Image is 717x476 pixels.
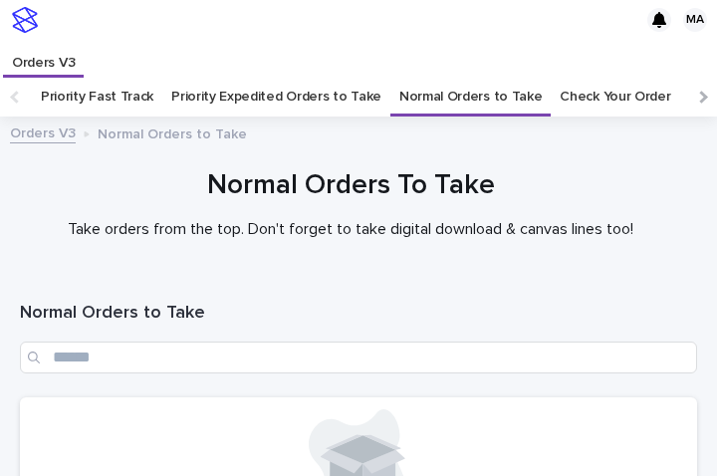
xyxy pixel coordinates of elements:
[10,120,76,143] a: Orders V3
[399,77,543,117] a: Normal Orders to Take
[171,77,381,117] a: Priority Expedited Orders to Take
[20,167,682,204] h1: Normal Orders To Take
[41,77,153,117] a: Priority Fast Track
[3,40,84,75] a: Orders V3
[20,302,697,326] h1: Normal Orders to Take
[560,77,670,117] a: Check Your Order
[98,121,247,143] p: Normal Orders to Take
[683,8,707,32] div: MA
[12,7,38,33] img: stacker-logo-s-only.png
[20,342,697,373] input: Search
[20,220,682,239] p: Take orders from the top. Don't forget to take digital download & canvas lines too!
[12,40,75,72] p: Orders V3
